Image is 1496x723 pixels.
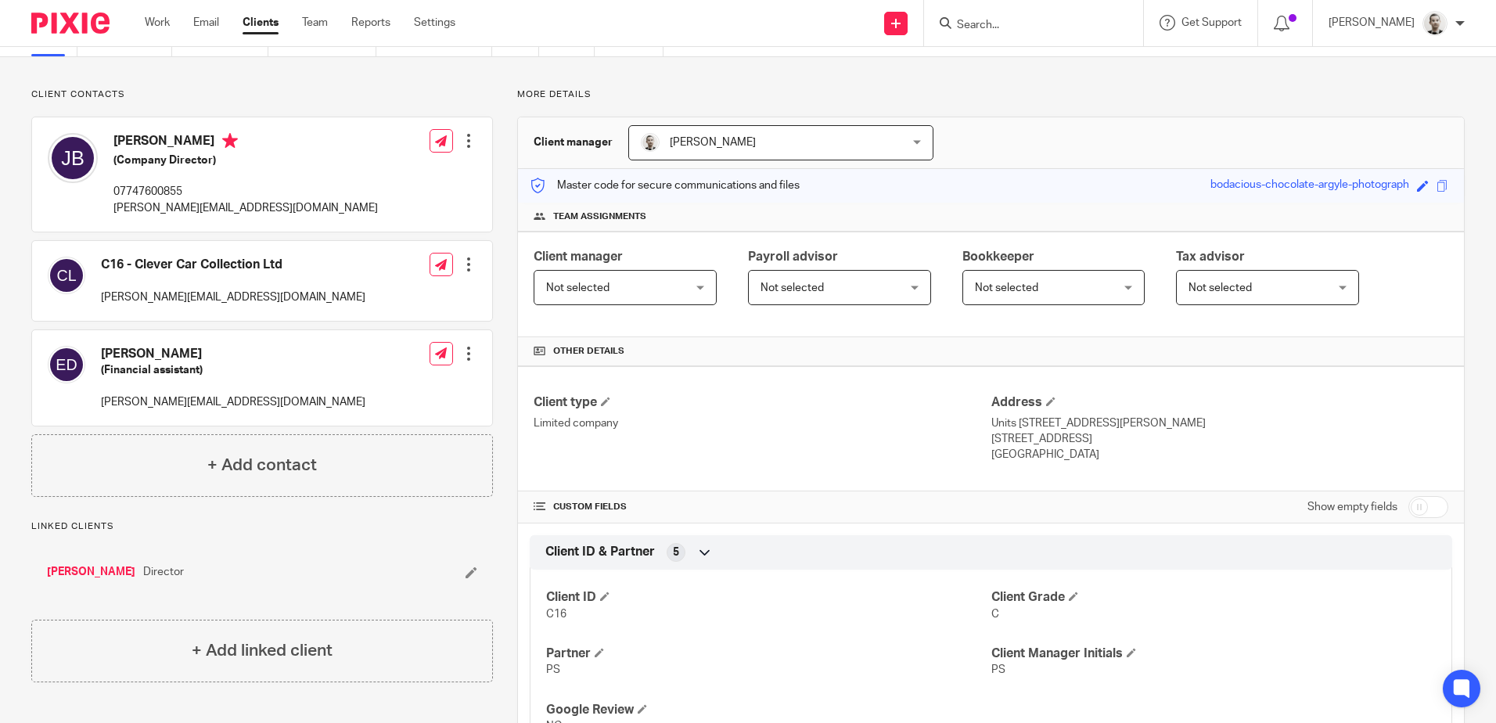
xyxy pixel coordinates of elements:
span: C [991,609,999,620]
h4: Google Review [546,702,991,718]
p: More details [517,88,1465,101]
p: [PERSON_NAME][EMAIL_ADDRESS][DOMAIN_NAME] [101,394,365,410]
input: Search [955,19,1096,33]
img: Pixie [31,13,110,34]
h4: Client Manager Initials [991,646,1436,662]
h4: C16 - Clever Car Collection Ltd [101,257,365,273]
h4: Partner [546,646,991,662]
a: Team [302,15,328,31]
p: 07747600855 [113,184,378,200]
img: svg%3E [48,257,85,294]
span: Get Support [1181,17,1242,28]
i: Primary [222,133,238,149]
h4: Client Grade [991,589,1436,606]
p: Limited company [534,415,991,431]
p: [PERSON_NAME][EMAIL_ADDRESS][DOMAIN_NAME] [101,290,365,305]
p: [PERSON_NAME] [1329,15,1415,31]
label: Show empty fields [1307,499,1397,515]
a: [PERSON_NAME] [47,564,135,580]
span: Bookkeeper [962,250,1034,263]
h4: Client type [534,394,991,411]
span: Not selected [546,282,610,293]
a: Email [193,15,219,31]
h4: + Add contact [207,453,317,477]
span: Tax advisor [1176,250,1245,263]
span: PS [546,664,560,675]
p: [STREET_ADDRESS] [991,431,1448,447]
span: Team assignments [553,210,646,223]
span: Director [143,564,184,580]
img: svg%3E [48,346,85,383]
img: PS.png [641,133,660,152]
span: Other details [553,345,624,358]
h4: Address [991,394,1448,411]
h5: (Financial assistant) [101,362,365,378]
a: Reports [351,15,390,31]
p: Client contacts [31,88,493,101]
h5: (Company Director) [113,153,378,168]
a: Settings [414,15,455,31]
img: svg%3E [48,133,98,183]
h4: [PERSON_NAME] [113,133,378,153]
span: Client manager [534,250,623,263]
h4: + Add linked client [192,638,333,663]
h4: Client ID [546,589,991,606]
h4: CUSTOM FIELDS [534,501,991,513]
a: Clients [243,15,279,31]
h3: Client manager [534,135,613,150]
span: [PERSON_NAME] [670,137,756,148]
span: C16 [546,609,566,620]
p: Linked clients [31,520,493,533]
span: Not selected [761,282,824,293]
span: Not selected [1189,282,1252,293]
p: [PERSON_NAME][EMAIL_ADDRESS][DOMAIN_NAME] [113,200,378,216]
div: bodacious-chocolate-argyle-photograph [1210,177,1409,195]
img: PS.png [1422,11,1447,36]
span: 5 [673,545,679,560]
span: Payroll advisor [748,250,838,263]
h4: [PERSON_NAME] [101,346,365,362]
span: Not selected [975,282,1038,293]
a: Work [145,15,170,31]
p: Units [STREET_ADDRESS][PERSON_NAME] [991,415,1448,431]
span: Client ID & Partner [545,544,655,560]
p: [GEOGRAPHIC_DATA] [991,447,1448,462]
p: Master code for secure communications and files [530,178,800,193]
span: PS [991,664,1005,675]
